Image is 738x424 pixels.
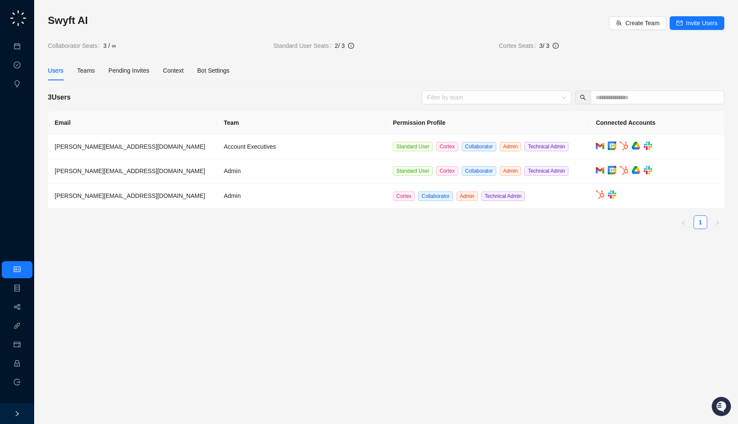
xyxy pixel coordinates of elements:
span: Technical Admin [524,142,568,151]
img: hubspot-DkpyWjJb.png [620,141,628,150]
span: 3 / ∞ [103,41,116,50]
span: Create Team [625,18,659,28]
td: Account Executives [217,135,386,159]
span: Collaborator Seats [48,41,103,50]
h2: How can we help? [9,48,155,62]
div: Teams [77,66,95,75]
span: Admin [500,166,521,176]
div: Users [48,66,64,75]
span: Docs [17,120,32,128]
span: Invite Users [686,18,717,28]
span: Standard User Seats [273,41,335,50]
td: Admin [217,183,386,209]
span: Cortex [436,166,458,176]
div: 📶 [38,121,45,127]
img: gmail-BGivzU6t.png [596,143,604,149]
li: 1 [694,215,707,229]
span: Technical Admin [524,166,568,176]
p: Welcome 👋 [9,34,155,48]
span: Technical Admin [481,191,525,201]
span: Collaborator [462,166,496,176]
span: [PERSON_NAME][EMAIL_ADDRESS][DOMAIN_NAME] [55,143,205,150]
div: We're available if you need us! [29,86,108,93]
img: hubspot-DkpyWjJb.png [620,166,628,175]
span: [PERSON_NAME][EMAIL_ADDRESS][DOMAIN_NAME] [55,192,205,199]
span: info-circle [553,43,559,49]
span: mail [676,20,682,26]
a: 📚Docs [5,116,35,132]
span: Collaborator [418,191,453,201]
h3: Swyft AI [48,14,609,27]
img: Swyft AI [9,9,26,26]
a: 📶Status [35,116,69,132]
th: Connected Accounts [589,111,724,135]
button: right [711,215,724,229]
button: Start new chat [145,80,155,90]
span: Standard User [393,142,433,151]
span: Cortex [436,142,458,151]
img: google-calendar-CQ10Lu9x.png [608,141,616,150]
span: Status [47,120,66,128]
span: logout [14,379,20,386]
span: 2 / 3 [335,42,345,49]
th: Permission Profile [386,111,589,135]
div: Bot Settings [197,66,230,75]
img: gmail-BGivzU6t.png [596,167,604,174]
img: slack-Cn3INd-T.png [644,166,652,174]
button: Invite Users [670,16,724,30]
td: Admin [217,159,386,183]
span: [PERSON_NAME][EMAIL_ADDRESS][DOMAIN_NAME] [55,168,205,174]
img: google-drive-B8kBQk6e.png [632,166,640,174]
iframe: Open customer support [711,396,734,419]
button: Create Team [609,16,666,30]
span: Cortex Seats [499,41,539,50]
span: search [580,94,586,100]
span: info-circle [348,43,354,49]
img: slack-Cn3INd-T.png [644,141,652,150]
a: Powered byPylon [60,140,103,147]
li: Previous Page [676,215,690,229]
img: 5124521997842_fc6d7dfcefe973c2e489_88.png [9,77,24,93]
th: Email [48,111,217,135]
span: Standard User [393,166,433,176]
span: 3 / 3 [539,42,549,49]
span: Admin [457,191,478,201]
span: right [14,411,20,417]
span: Admin [500,142,521,151]
div: Start new chat [29,77,140,86]
span: Pending Invites [108,67,149,74]
li: Next Page [711,215,724,229]
h5: 3 Users [48,92,70,103]
img: google-calendar-CQ10Lu9x.png [608,166,616,174]
img: logo-small-C4UdH2pc.png [9,9,28,28]
span: team [616,20,622,26]
button: left [676,215,690,229]
a: 1 [694,216,707,229]
th: Team [217,111,386,135]
img: hubspot-DkpyWjJb.png [596,190,604,199]
span: Collaborator [462,142,496,151]
img: google-drive-B8kBQk6e.png [632,142,640,150]
span: right [715,220,720,225]
div: Context [163,66,184,75]
span: left [681,220,686,225]
div: 📚 [9,121,15,127]
span: Cortex [393,191,415,201]
span: Pylon [85,141,103,147]
img: slack-Cn3INd-T.png [608,190,616,199]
